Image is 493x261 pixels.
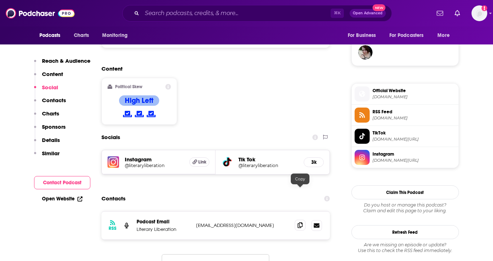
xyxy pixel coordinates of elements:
[373,151,456,157] span: Instagram
[137,226,190,232] p: Literary Liberation
[142,8,331,19] input: Search podcasts, credits, & more...
[34,57,90,71] button: Reach & Audience
[196,222,289,228] p: [EMAIL_ADDRESS][DOMAIN_NAME]
[343,29,385,42] button: open menu
[34,97,66,110] button: Contacts
[42,97,66,104] p: Contacts
[34,71,63,84] button: Content
[42,196,82,202] a: Open Website
[34,137,60,150] button: Details
[373,130,456,136] span: TikTok
[471,5,487,21] img: User Profile
[34,150,60,163] button: Similar
[385,29,434,42] button: open menu
[74,30,89,41] span: Charts
[482,5,487,11] svg: Add a profile image
[34,29,70,42] button: open menu
[373,4,385,11] span: New
[34,123,66,137] button: Sponsors
[34,84,58,97] button: Social
[115,84,142,89] h2: Political Skew
[34,110,59,123] button: Charts
[39,30,61,41] span: Podcasts
[351,225,459,239] button: Refresh Feed
[42,137,60,143] p: Details
[355,108,456,123] a: RSS Feed[DOMAIN_NAME]
[125,156,184,163] h5: Instagram
[238,163,298,168] a: @literaryliberation
[351,202,459,208] span: Do you host or manage this podcast?
[42,57,90,64] p: Reach & Audience
[109,226,117,231] h3: RSS
[437,30,450,41] span: More
[389,30,424,41] span: For Podcasters
[351,202,459,214] div: Claim and edit this page to your liking.
[452,7,463,19] a: Show notifications dropdown
[348,30,376,41] span: For Business
[355,150,456,165] a: Instagram[DOMAIN_NAME][URL]
[101,65,324,72] h2: Content
[351,185,459,199] button: Claim This Podcast
[6,6,75,20] img: Podchaser - Follow, Share and Rate Podcasts
[101,192,125,205] h2: Contacts
[358,45,373,60] img: jennyrenee14
[355,129,456,144] a: TikTok[DOMAIN_NAME][URL]
[331,9,344,18] span: ⌘ K
[34,176,90,189] button: Contact Podcast
[434,7,446,19] a: Show notifications dropdown
[42,123,66,130] p: Sponsors
[125,163,184,168] a: @literaryliberation
[373,87,456,94] span: Official Website
[471,5,487,21] button: Show profile menu
[137,219,190,225] p: Podcast Email
[373,109,456,115] span: RSS Feed
[355,86,456,101] a: Official Website[DOMAIN_NAME]
[101,130,120,144] h2: Socials
[42,150,60,157] p: Similar
[42,110,59,117] p: Charts
[291,174,309,184] div: Copy
[122,5,392,22] div: Search podcasts, credits, & more...
[198,159,207,165] span: Link
[97,29,137,42] button: open menu
[350,9,386,18] button: Open AdvancedNew
[42,71,63,77] p: Content
[373,158,456,163] span: instagram.com/literaryliberation
[310,159,318,165] h5: 3k
[125,96,153,105] h4: High Left
[373,115,456,121] span: anchor.fm
[102,30,128,41] span: Monitoring
[69,29,94,42] a: Charts
[353,11,383,15] span: Open Advanced
[351,242,459,253] div: Are we missing an episode or update? Use this to check the RSS feed immediately.
[189,157,209,167] a: Link
[471,5,487,21] span: Logged in as isabellaN
[432,29,459,42] button: open menu
[42,84,58,91] p: Social
[238,156,298,163] h5: Tik Tok
[373,137,456,142] span: tiktok.com/@literaryliberation
[108,156,119,168] img: iconImage
[373,94,456,100] span: podcasters.spotify.com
